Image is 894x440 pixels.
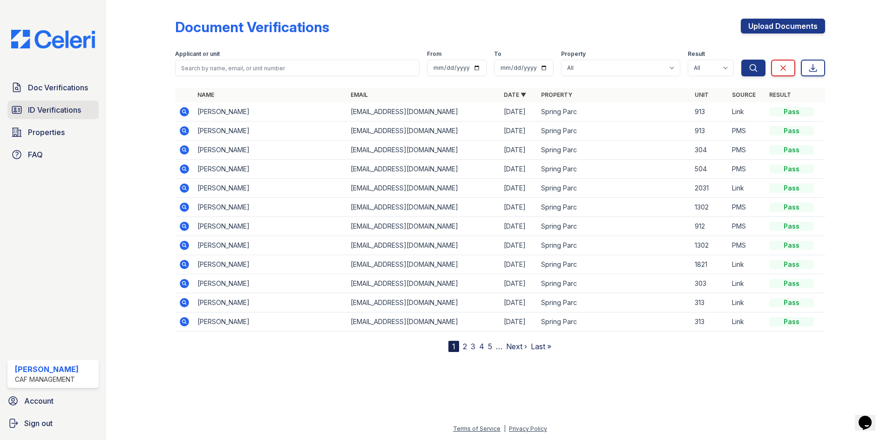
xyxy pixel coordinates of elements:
[691,255,728,274] td: 1821
[194,236,347,255] td: [PERSON_NAME]
[500,102,537,122] td: [DATE]
[506,342,527,351] a: Next ›
[15,375,79,384] div: CAF Management
[4,392,102,410] a: Account
[728,198,765,217] td: PMS
[691,141,728,160] td: 304
[24,395,54,406] span: Account
[347,122,500,141] td: [EMAIL_ADDRESS][DOMAIN_NAME]
[7,78,99,97] a: Doc Verifications
[500,179,537,198] td: [DATE]
[494,50,501,58] label: To
[194,179,347,198] td: [PERSON_NAME]
[347,141,500,160] td: [EMAIL_ADDRESS][DOMAIN_NAME]
[500,236,537,255] td: [DATE]
[479,342,484,351] a: 4
[741,19,825,34] a: Upload Documents
[197,91,214,98] a: Name
[175,60,420,76] input: Search by name, email, or unit number
[194,312,347,332] td: [PERSON_NAME]
[728,217,765,236] td: PMS
[691,217,728,236] td: 912
[561,50,586,58] label: Property
[7,145,99,164] a: FAQ
[691,293,728,312] td: 313
[537,217,691,236] td: Spring Parc
[194,293,347,312] td: [PERSON_NAME]
[453,425,501,432] a: Terms of Service
[194,160,347,179] td: [PERSON_NAME]
[175,50,220,58] label: Applicant or unit
[691,198,728,217] td: 1302
[347,312,500,332] td: [EMAIL_ADDRESS][DOMAIN_NAME]
[4,414,102,433] a: Sign out
[769,164,814,174] div: Pass
[427,50,441,58] label: From
[471,342,475,351] a: 3
[194,141,347,160] td: [PERSON_NAME]
[500,122,537,141] td: [DATE]
[347,255,500,274] td: [EMAIL_ADDRESS][DOMAIN_NAME]
[691,236,728,255] td: 1302
[537,198,691,217] td: Spring Parc
[7,101,99,119] a: ID Verifications
[732,91,756,98] a: Source
[691,179,728,198] td: 2031
[691,312,728,332] td: 313
[537,255,691,274] td: Spring Parc
[537,236,691,255] td: Spring Parc
[509,425,547,432] a: Privacy Policy
[500,274,537,293] td: [DATE]
[728,102,765,122] td: Link
[175,19,329,35] div: Document Verifications
[500,141,537,160] td: [DATE]
[688,50,705,58] label: Result
[769,126,814,135] div: Pass
[500,198,537,217] td: [DATE]
[24,418,53,429] span: Sign out
[194,102,347,122] td: [PERSON_NAME]
[194,198,347,217] td: [PERSON_NAME]
[769,241,814,250] div: Pass
[695,91,709,98] a: Unit
[537,160,691,179] td: Spring Parc
[728,274,765,293] td: Link
[194,217,347,236] td: [PERSON_NAME]
[769,183,814,193] div: Pass
[347,198,500,217] td: [EMAIL_ADDRESS][DOMAIN_NAME]
[500,293,537,312] td: [DATE]
[769,91,791,98] a: Result
[347,102,500,122] td: [EMAIL_ADDRESS][DOMAIN_NAME]
[15,364,79,375] div: [PERSON_NAME]
[537,122,691,141] td: Spring Parc
[769,107,814,116] div: Pass
[769,222,814,231] div: Pass
[728,293,765,312] td: Link
[537,312,691,332] td: Spring Parc
[728,122,765,141] td: PMS
[7,123,99,142] a: Properties
[347,160,500,179] td: [EMAIL_ADDRESS][DOMAIN_NAME]
[347,293,500,312] td: [EMAIL_ADDRESS][DOMAIN_NAME]
[855,403,885,431] iframe: chat widget
[728,160,765,179] td: PMS
[504,425,506,432] div: |
[728,312,765,332] td: Link
[4,30,102,48] img: CE_Logo_Blue-a8612792a0a2168367f1c8372b55b34899dd931a85d93a1a3d3e32e68fde9ad4.png
[691,274,728,293] td: 303
[537,293,691,312] td: Spring Parc
[537,102,691,122] td: Spring Parc
[769,260,814,269] div: Pass
[691,160,728,179] td: 504
[537,141,691,160] td: Spring Parc
[691,122,728,141] td: 913
[194,122,347,141] td: [PERSON_NAME]
[351,91,368,98] a: Email
[769,203,814,212] div: Pass
[347,179,500,198] td: [EMAIL_ADDRESS][DOMAIN_NAME]
[194,255,347,274] td: [PERSON_NAME]
[500,255,537,274] td: [DATE]
[531,342,551,351] a: Last »
[347,236,500,255] td: [EMAIL_ADDRESS][DOMAIN_NAME]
